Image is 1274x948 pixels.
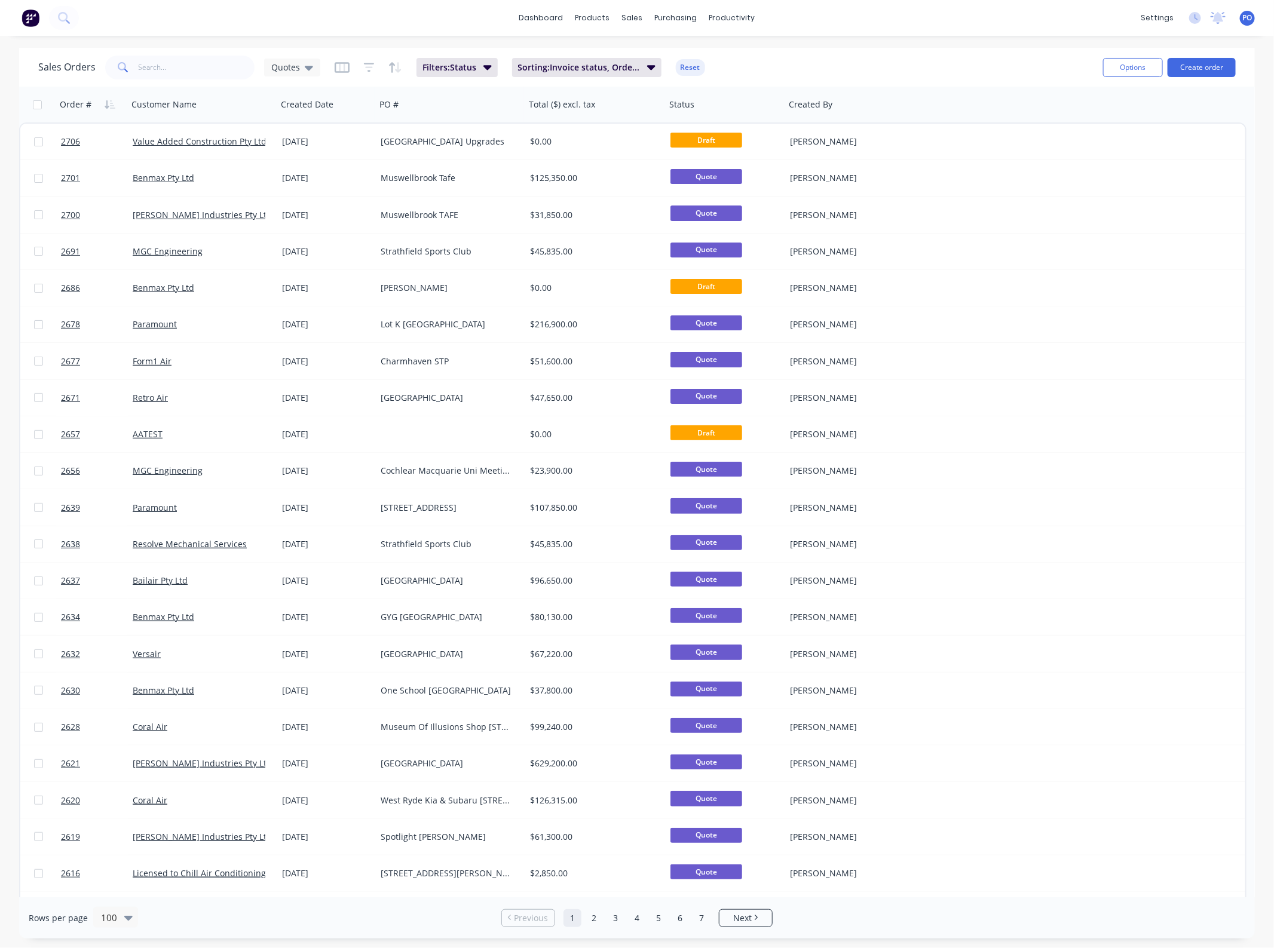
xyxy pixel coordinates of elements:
span: 2628 [61,721,80,733]
a: [PERSON_NAME] Industries Pty Ltd [133,831,272,842]
div: Status [669,99,694,111]
div: [GEOGRAPHIC_DATA] [381,757,513,769]
a: 2656 [61,453,133,489]
div: [DATE] [282,355,371,367]
div: $0.00 [530,136,654,148]
h1: Sales Orders [38,62,96,73]
span: Quote [670,754,742,769]
div: [DATE] [282,209,371,221]
span: Quote [670,572,742,587]
div: [PERSON_NAME] [790,136,923,148]
div: Strathfield Sports Club [381,246,513,257]
div: [PERSON_NAME] [790,831,923,843]
span: Quote [670,828,742,843]
div: $0.00 [530,282,654,294]
a: 2615 [61,892,133,928]
a: 2616 [61,855,133,891]
div: [DATE] [282,757,371,769]
span: 2678 [61,318,80,330]
div: One School [GEOGRAPHIC_DATA] [381,685,513,697]
span: Quote [670,535,742,550]
a: [PERSON_NAME] Industries Pty Ltd [133,757,272,769]
a: MGC Engineering [133,465,203,476]
button: Sorting:Invoice status, Order # [512,58,661,77]
span: 2700 [61,209,80,221]
div: [PERSON_NAME] [790,575,923,587]
span: Draft [670,425,742,440]
a: Benmax Pty Ltd [133,611,194,622]
span: Quote [670,205,742,220]
span: 2657 [61,428,80,440]
span: Quotes [271,61,300,73]
div: $216,900.00 [530,318,654,330]
div: products [569,9,616,27]
div: $45,835.00 [530,246,654,257]
span: 2706 [61,136,80,148]
div: $629,200.00 [530,757,654,769]
a: 2619 [61,819,133,855]
a: [PERSON_NAME] Industries Pty Ltd [133,209,272,220]
a: Paramount [133,318,177,330]
div: [PERSON_NAME] [790,318,923,330]
div: [DATE] [282,282,371,294]
div: [DATE] [282,867,371,879]
a: MGC Engineering [133,246,203,257]
div: [DATE] [282,685,371,697]
div: [DATE] [282,794,371,806]
a: Page 2 [585,909,603,927]
div: Museum Of Illusions Shop [STREET_ADDRESS][PERSON_NAME] [381,721,513,733]
div: $31,850.00 [530,209,654,221]
div: sales [616,9,649,27]
div: [STREET_ADDRESS][PERSON_NAME] 2015 [381,867,513,879]
div: [PERSON_NAME] [790,355,923,367]
div: [PERSON_NAME] [790,392,923,404]
a: Benmax Pty Ltd [133,282,194,293]
span: PO [1243,13,1252,23]
a: Licensed to Chill Air Conditioning Australia Pty Ltd [133,867,333,879]
div: [PERSON_NAME] [790,648,923,660]
div: Cochlear Macquarie Uni Meeting Rooms [381,465,513,477]
span: 2677 [61,355,80,367]
a: Value Added Construction Pty Ltd [133,136,267,147]
a: Page 4 [628,909,646,927]
div: [PERSON_NAME] [790,867,923,879]
a: Page 6 [671,909,689,927]
div: [DATE] [282,246,371,257]
div: settings [1135,9,1180,27]
span: 2621 [61,757,80,769]
span: Sorting: Invoice status, Order # [518,62,640,73]
a: Paramount [133,502,177,513]
div: [GEOGRAPHIC_DATA] Upgrades [381,136,513,148]
div: [PERSON_NAME] [790,282,923,294]
a: 2691 [61,234,133,269]
span: Draft [670,279,742,294]
div: [DATE] [282,502,371,514]
div: $37,800.00 [530,685,654,697]
button: Options [1103,58,1163,77]
span: 2686 [61,282,80,294]
a: Next page [719,912,772,924]
a: Page 7 [693,909,710,927]
div: Customer Name [131,99,197,111]
div: $80,130.00 [530,611,654,623]
a: 2630 [61,673,133,708]
a: Form1 Air [133,355,171,367]
a: Previous page [502,912,555,924]
a: Benmax Pty Ltd [133,685,194,696]
div: [DATE] [282,611,371,623]
div: productivity [703,9,761,27]
a: Coral Air [133,721,167,732]
div: [DATE] [282,136,371,148]
div: Spotlight [PERSON_NAME] [381,831,513,843]
div: [PERSON_NAME] [790,246,923,257]
div: [DATE] [282,392,371,404]
a: Retro Air [133,392,168,403]
span: 2620 [61,794,80,806]
a: 2678 [61,306,133,342]
span: Quote [670,864,742,879]
div: $107,850.00 [530,502,654,514]
div: West Ryde Kia & Subaru [STREET_ADDRESS] [381,794,513,806]
div: [DATE] [282,318,371,330]
div: $99,240.00 [530,721,654,733]
div: Created By [789,99,832,111]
